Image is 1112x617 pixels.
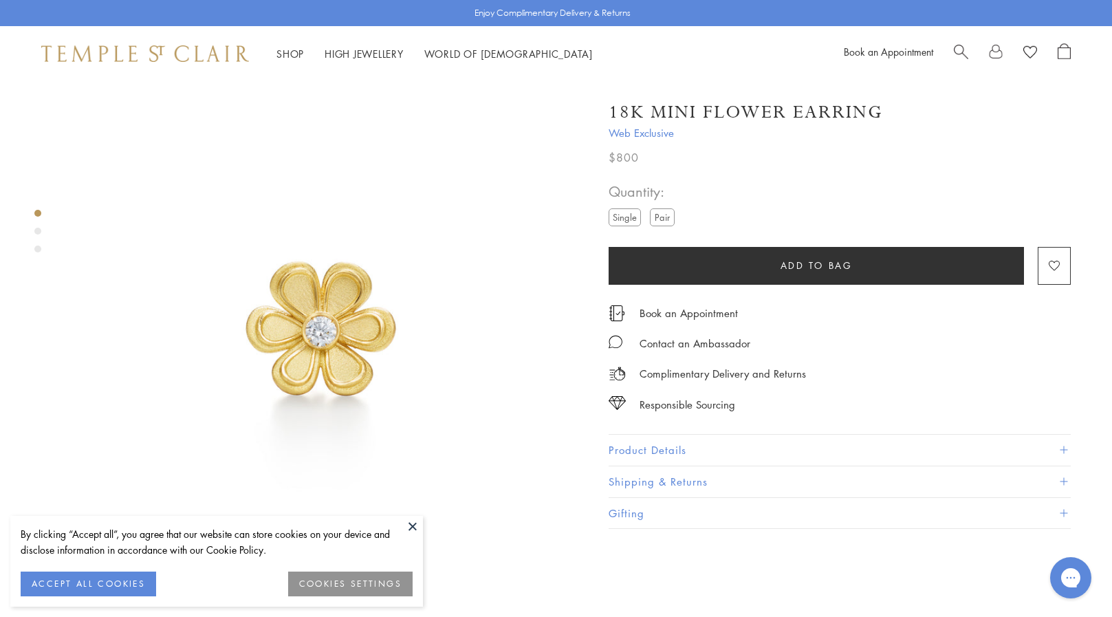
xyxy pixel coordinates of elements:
[609,100,883,125] h1: 18K Mini Flower Earring
[609,466,1071,497] button: Shipping & Returns
[609,180,680,203] span: Quantity:
[609,247,1024,285] button: Add to bag
[21,526,413,558] div: By clicking “Accept all”, you agree that our website can store cookies on your device and disclos...
[650,208,675,226] label: Pair
[609,435,1071,466] button: Product Details
[640,335,750,352] div: Contact an Ambassador
[1043,552,1098,603] iframe: Gorgias live chat messenger
[609,335,622,349] img: MessageIcon-01_2.svg
[609,305,625,321] img: icon_appointment.svg
[41,45,249,62] img: Temple St. Clair
[609,125,1071,142] span: Web Exclusive
[34,206,41,263] div: Product gallery navigation
[640,396,735,413] div: Responsible Sourcing
[288,572,413,596] button: COOKIES SETTINGS
[640,305,738,321] a: Book an Appointment
[276,45,593,63] nav: Main navigation
[424,47,593,61] a: World of [DEMOGRAPHIC_DATA]World of [DEMOGRAPHIC_DATA]
[609,396,626,410] img: icon_sourcing.svg
[21,572,156,596] button: ACCEPT ALL COOKIES
[475,6,631,20] p: Enjoy Complimentary Delivery & Returns
[69,81,576,588] img: E18103-MINIFLWR
[609,208,641,226] label: Single
[609,365,626,382] img: icon_delivery.svg
[609,149,639,166] span: $800
[954,43,968,64] a: Search
[640,365,806,382] p: Complimentary Delivery and Returns
[1023,43,1037,64] a: View Wishlist
[781,258,853,273] span: Add to bag
[276,47,304,61] a: ShopShop
[609,498,1071,529] button: Gifting
[1058,43,1071,64] a: Open Shopping Bag
[325,47,404,61] a: High JewelleryHigh Jewellery
[844,45,933,58] a: Book an Appointment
